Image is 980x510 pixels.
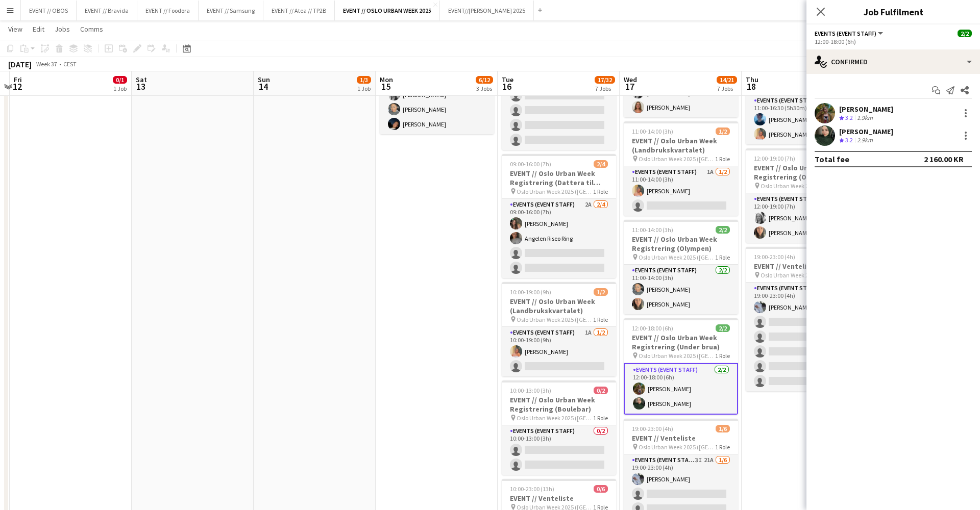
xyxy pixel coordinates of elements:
[335,1,440,20] button: EVENT // OSLO URBAN WEEK 2025
[8,24,22,34] span: View
[510,387,551,394] span: 10:00-13:00 (3h)
[502,75,513,84] span: Tue
[256,81,270,92] span: 14
[746,148,860,243] app-job-card: 12:00-19:00 (7h)2/2EVENT // Oslo Urban Week Registrering (Olympen) Oslo Urban Week 2025 ([GEOGRAP...
[624,136,738,155] h3: EVENT // Oslo Urban Week (Landbrukskvartalet)
[845,114,853,121] span: 3.2
[476,85,493,92] div: 3 Jobs
[502,425,616,475] app-card-role: Events (Event Staff)0/210:00-13:00 (3h)
[746,95,860,144] app-card-role: Events (Event Staff)2/211:00-16:30 (5h30m)[PERSON_NAME][PERSON_NAME]
[624,121,738,216] app-job-card: 11:00-14:00 (3h)1/2EVENT // Oslo Urban Week (Landbrukskvartalet) Oslo Urban Week 2025 ([GEOGRAPHI...
[639,253,715,261] span: Oslo Urban Week 2025 ([GEOGRAPHIC_DATA])
[761,271,837,279] span: Oslo Urban Week 2025 ([GEOGRAPHIC_DATA])
[517,414,593,422] span: Oslo Urban Week 2025 ([GEOGRAPHIC_DATA])
[624,318,738,415] app-job-card: 12:00-18:00 (6h)2/2EVENT // Oslo Urban Week Registrering (Under brua) Oslo Urban Week 2025 ([GEOG...
[594,160,608,168] span: 2/4
[593,316,608,323] span: 1 Role
[746,262,860,271] h3: EVENT // Venteliste
[380,75,393,84] span: Mon
[476,76,493,84] span: 6/12
[510,288,551,296] span: 10:00-19:00 (9h)
[595,85,615,92] div: 7 Jobs
[717,76,737,84] span: 14/21
[717,85,737,92] div: 7 Jobs
[632,425,673,432] span: 19:00-23:00 (4h)
[716,127,730,135] span: 1/2
[510,160,551,168] span: 09:00-16:00 (7h)
[502,282,616,376] app-job-card: 10:00-19:00 (9h)1/2EVENT // Oslo Urban Week (Landbrukskvartalet) Oslo Urban Week 2025 ([GEOGRAPHI...
[593,414,608,422] span: 1 Role
[958,30,972,37] span: 2/2
[715,352,730,360] span: 1 Role
[502,327,616,376] app-card-role: Events (Event Staff)1A1/210:00-19:00 (9h)[PERSON_NAME]
[624,265,738,314] app-card-role: Events (Event Staff)2/211:00-14:00 (3h)[PERSON_NAME][PERSON_NAME]
[440,1,534,20] button: EVENT//[PERSON_NAME] 2025
[502,395,616,414] h3: EVENT // Oslo Urban Week Registrering (Boulebar)
[815,30,876,37] span: Events (Event Staff)
[815,38,972,45] div: 12:00-18:00 (6h)
[594,387,608,394] span: 0/2
[622,81,637,92] span: 17
[34,60,59,68] span: Week 37
[855,114,875,122] div: 1.9km
[594,485,608,493] span: 0/6
[76,22,107,36] a: Comms
[746,247,860,391] app-job-card: 19:00-23:00 (4h)1/6EVENT // Venteliste Oslo Urban Week 2025 ([GEOGRAPHIC_DATA])1 RoleEvents (Even...
[510,485,554,493] span: 10:00-23:00 (13h)
[14,75,22,84] span: Fri
[4,22,27,36] a: View
[839,105,893,114] div: [PERSON_NAME]
[746,75,758,84] span: Thu
[502,297,616,315] h3: EVENT // Oslo Urban Week (Landbrukskvartalet)
[632,324,673,332] span: 12:00-18:00 (6h)
[137,1,199,20] button: EVENT // Foodora
[134,81,147,92] span: 13
[500,81,513,92] span: 16
[55,24,70,34] span: Jobs
[357,76,371,84] span: 1/3
[716,324,730,332] span: 2/2
[845,136,853,144] span: 3.2
[639,443,715,451] span: Oslo Urban Week 2025 ([GEOGRAPHIC_DATA])
[715,155,730,163] span: 1 Role
[136,75,147,84] span: Sat
[744,81,758,92] span: 18
[806,49,980,74] div: Confirmed
[502,154,616,278] div: 09:00-16:00 (7h)2/4EVENT // Oslo Urban Week Registrering (Dattera til [GEOGRAPHIC_DATA]) Oslo Urb...
[380,70,494,134] app-card-role: Events (Event Staff)3/308:00-17:00 (9h)[PERSON_NAME][PERSON_NAME][PERSON_NAME]
[517,188,593,195] span: Oslo Urban Week 2025 ([GEOGRAPHIC_DATA])
[594,288,608,296] span: 1/2
[754,253,795,261] span: 19:00-23:00 (4h)
[624,220,738,314] app-job-card: 11:00-14:00 (3h)2/2EVENT // Oslo Urban Week Registrering (Olympen) Oslo Urban Week 2025 ([GEOGRAP...
[502,380,616,475] app-job-card: 10:00-13:00 (3h)0/2EVENT // Oslo Urban Week Registrering (Boulebar) Oslo Urban Week 2025 ([GEOGRA...
[113,85,127,92] div: 1 Job
[746,193,860,243] app-card-role: Events (Event Staff)2/212:00-19:00 (7h)[PERSON_NAME][PERSON_NAME]
[517,316,593,323] span: Oslo Urban Week 2025 ([GEOGRAPHIC_DATA])
[502,199,616,278] app-card-role: Events (Event Staff)2A2/409:00-16:00 (7h)[PERSON_NAME]Angelen Riseo Ring
[754,155,795,162] span: 12:00-19:00 (7h)
[761,182,837,190] span: Oslo Urban Week 2025 ([GEOGRAPHIC_DATA])
[746,163,860,182] h3: EVENT // Oslo Urban Week Registrering (Olympen)
[716,226,730,234] span: 2/2
[63,60,77,68] div: CEST
[258,75,270,84] span: Sun
[51,22,74,36] a: Jobs
[595,76,615,84] span: 17/32
[80,24,103,34] span: Comms
[855,136,875,145] div: 2.9km
[839,127,893,136] div: [PERSON_NAME]
[815,30,885,37] button: Events (Event Staff)
[716,425,730,432] span: 1/6
[639,352,715,360] span: Oslo Urban Week 2025 ([GEOGRAPHIC_DATA])
[502,169,616,187] h3: EVENT // Oslo Urban Week Registrering (Dattera til [GEOGRAPHIC_DATA])
[624,433,738,443] h3: EVENT // Venteliste
[502,494,616,503] h3: EVENT // Venteliste
[12,81,22,92] span: 12
[29,22,48,36] a: Edit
